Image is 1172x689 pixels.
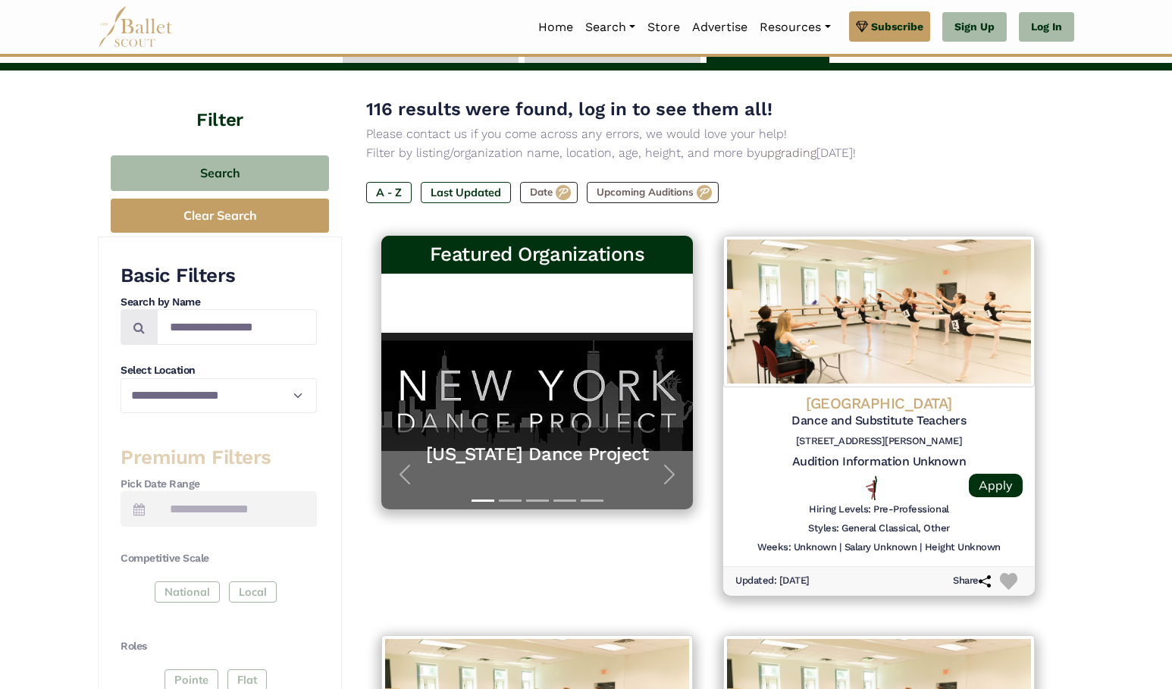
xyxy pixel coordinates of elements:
p: Please contact us if you come across any errors, we would love your help! [366,124,1050,144]
a: Search [579,11,641,43]
span: Subscribe [871,18,923,35]
button: Slide 5 [581,492,603,509]
img: Heart [1000,573,1017,590]
a: Advertise [686,11,754,43]
button: Slide 4 [553,492,576,509]
h6: Height Unknown [925,541,1001,554]
h4: Roles [121,639,317,654]
h6: | [920,541,922,554]
a: Store [641,11,686,43]
h3: Featured Organizations [393,242,681,268]
button: Search [111,155,329,191]
a: [US_STATE] Dance Project [396,443,678,466]
h6: [STREET_ADDRESS][PERSON_NAME] [735,435,1023,448]
a: upgrading [760,146,816,160]
h4: Search by Name [121,295,317,310]
h6: Weeks: Unknown [757,541,836,554]
h6: Hiring Levels: Pre-Professional [809,503,948,516]
label: Last Updated [421,182,511,203]
a: Subscribe [849,11,930,42]
label: A - Z [366,182,412,203]
h6: Updated: [DATE] [735,575,810,587]
img: All [866,476,877,500]
h4: [GEOGRAPHIC_DATA] [735,393,1023,413]
button: Slide 3 [526,492,549,509]
h6: | [839,541,841,554]
img: Logo [723,236,1035,387]
h4: Select Location [121,363,317,378]
p: Filter by listing/organization name, location, age, height, and more by [DATE]! [366,143,1050,163]
h6: Styles: General Classical, Other [808,522,950,535]
h3: Basic Filters [121,263,317,289]
h6: Share [953,575,991,587]
a: Home [532,11,579,43]
a: Resources [754,11,836,43]
span: 116 results were found, log in to see them all! [366,99,772,120]
h5: Audition Information Unknown [735,454,1023,470]
h4: Pick Date Range [121,477,317,492]
a: Log In [1019,12,1074,42]
a: Sign Up [942,12,1007,42]
label: Upcoming Auditions [587,182,719,203]
img: gem.svg [856,18,868,35]
a: Apply [969,474,1023,497]
button: Clear Search [111,199,329,233]
h5: Dance and Substitute Teachers [735,413,1023,429]
input: Search by names... [157,309,317,345]
h6: Salary Unknown [845,541,917,554]
button: Slide 1 [472,492,494,509]
h3: Premium Filters [121,445,317,471]
h4: Competitive Scale [121,551,317,566]
h4: Filter [98,70,342,133]
button: Slide 2 [499,492,522,509]
label: Date [520,182,578,203]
